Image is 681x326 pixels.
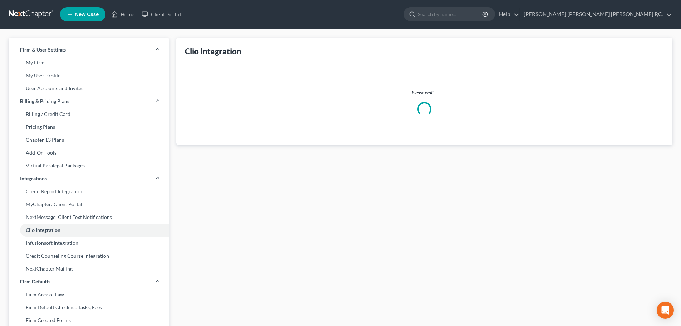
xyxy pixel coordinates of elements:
a: Virtual Paralegal Packages [9,159,169,172]
input: Search by name... [418,8,483,21]
a: NextMessage: Client Text Notifications [9,211,169,224]
span: New Case [75,12,99,17]
a: Credit Counseling Course Integration [9,249,169,262]
a: Firm & User Settings [9,43,169,56]
a: Pricing Plans [9,121,169,133]
a: Infusionsoft Integration [9,237,169,249]
a: Add-On Tools [9,146,169,159]
a: Firm Defaults [9,275,169,288]
p: Please wait... [191,89,658,96]
span: Billing & Pricing Plans [20,98,69,105]
a: Help [495,8,519,21]
a: Firm Default Checklist, Tasks, Fees [9,301,169,314]
a: MyChapter: Client Portal [9,198,169,211]
a: Chapter 13 Plans [9,133,169,146]
a: Home [108,8,138,21]
a: Client Portal [138,8,184,21]
a: Clio Integration [9,224,169,237]
a: User Accounts and Invites [9,82,169,95]
a: NextChapter Mailing [9,262,169,275]
a: My User Profile [9,69,169,82]
a: Billing & Pricing Plans [9,95,169,108]
a: Billing / Credit Card [9,108,169,121]
a: [PERSON_NAME] [PERSON_NAME] [PERSON_NAME] P,C. [520,8,672,21]
a: Firm Area of Law [9,288,169,301]
a: Credit Report Integration [9,185,169,198]
span: Firm & User Settings [20,46,66,53]
a: My Firm [9,56,169,69]
div: Clio Integration [185,46,241,57]
a: Integrations [9,172,169,185]
span: Integrations [20,175,47,182]
div: Open Intercom Messenger [657,302,674,319]
span: Firm Defaults [20,278,50,285]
